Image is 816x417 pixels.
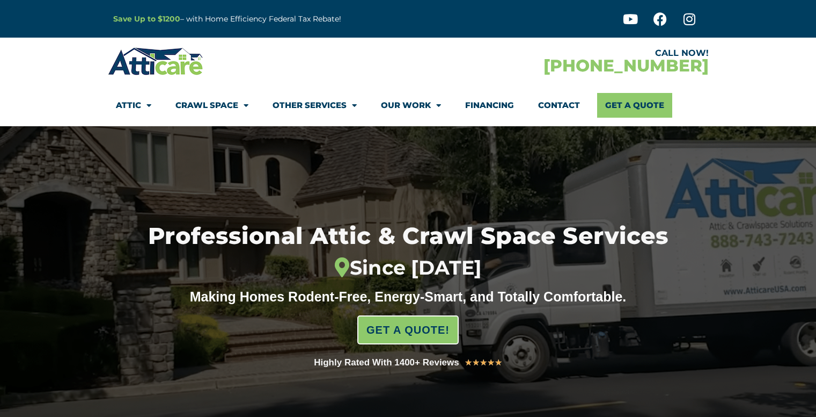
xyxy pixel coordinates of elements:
[175,93,248,118] a: Crawl Space
[94,256,722,280] div: Since [DATE]
[487,356,495,370] i: ★
[116,93,151,118] a: Attic
[538,93,580,118] a: Contact
[597,93,672,118] a: Get A Quote
[381,93,441,118] a: Our Work
[465,356,502,370] div: 5/5
[314,355,459,370] div: Highly Rated With 1400+ Reviews
[465,356,472,370] i: ★
[480,356,487,370] i: ★
[357,315,459,344] a: GET A QUOTE!
[273,93,357,118] a: Other Services
[113,13,461,25] p: – with Home Efficiency Federal Tax Rebate!
[472,356,480,370] i: ★
[366,319,450,341] span: GET A QUOTE!
[408,49,709,57] div: CALL NOW!
[465,93,514,118] a: Financing
[495,356,502,370] i: ★
[113,14,180,24] a: Save Up to $1200
[116,93,701,118] nav: Menu
[170,289,647,305] div: Making Homes Rodent-Free, Energy-Smart, and Totally Comfortable.
[94,225,722,280] h1: Professional Attic & Crawl Space Services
